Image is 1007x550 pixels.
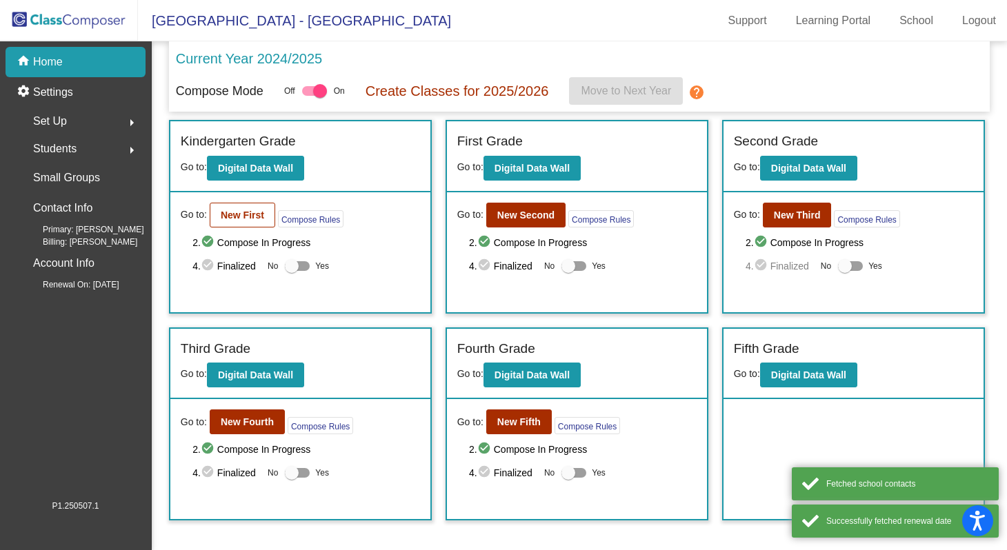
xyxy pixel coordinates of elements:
[17,54,33,70] mat-icon: home
[486,203,566,227] button: New Second
[592,465,606,481] span: Yes
[760,363,857,387] button: Digital Data Wall
[457,415,483,429] span: Go to:
[754,258,770,274] mat-icon: check_circle
[555,417,620,434] button: Compose Rules
[33,168,100,187] p: Small Groups
[221,416,274,427] b: New Fourth
[746,234,973,251] span: 2. Compose In Progress
[221,210,264,221] b: New First
[17,84,33,101] mat-icon: settings
[495,369,570,380] b: Digital Data Wall
[457,161,483,172] span: Go to:
[33,198,92,218] p: Contact Info
[544,260,555,272] span: No
[123,114,140,131] mat-icon: arrow_right
[569,77,683,105] button: Move to Next Year
[181,207,207,222] span: Go to:
[181,415,207,429] span: Go to:
[207,156,304,181] button: Digital Data Wall
[734,207,760,222] span: Go to:
[268,260,278,272] span: No
[192,234,420,251] span: 2. Compose In Progress
[33,54,63,70] p: Home
[771,369,846,380] b: Digital Data Wall
[201,234,217,251] mat-icon: check_circle
[497,416,541,427] b: New Fifth
[688,84,705,101] mat-icon: help
[210,409,285,434] button: New Fourth
[495,163,570,174] b: Digital Data Wall
[123,142,140,159] mat-icon: arrow_right
[176,82,263,101] p: Compose Mode
[826,515,988,527] div: Successfully fetched renewal date
[734,132,819,152] label: Second Grade
[486,409,552,434] button: New Fifth
[176,48,322,69] p: Current Year 2024/2025
[785,10,882,32] a: Learning Portal
[21,236,137,248] span: Billing: [PERSON_NAME]
[218,369,293,380] b: Digital Data Wall
[33,112,67,131] span: Set Up
[192,441,420,458] span: 2. Compose In Progress
[457,368,483,379] span: Go to:
[181,161,207,172] span: Go to:
[477,441,494,458] mat-icon: check_circle
[734,339,799,359] label: Fifth Grade
[181,368,207,379] span: Go to:
[284,85,295,97] span: Off
[278,210,343,227] button: Compose Rules
[760,156,857,181] button: Digital Data Wall
[288,417,353,434] button: Compose Rules
[33,139,77,159] span: Students
[201,465,217,481] mat-icon: check_circle
[33,84,73,101] p: Settings
[33,254,94,273] p: Account Info
[366,81,549,101] p: Create Classes for 2025/2026
[754,234,770,251] mat-icon: check_circle
[888,10,944,32] a: School
[469,234,697,251] span: 2. Compose In Progress
[138,10,451,32] span: [GEOGRAPHIC_DATA] - [GEOGRAPHIC_DATA]
[469,441,697,458] span: 2. Compose In Progress
[568,210,634,227] button: Compose Rules
[21,223,144,236] span: Primary: [PERSON_NAME]
[771,163,846,174] b: Digital Data Wall
[734,368,760,379] span: Go to:
[201,441,217,458] mat-icon: check_circle
[497,210,555,221] b: New Second
[210,203,275,227] button: New First
[592,258,606,274] span: Yes
[483,363,581,387] button: Digital Data Wall
[192,258,261,274] span: 4. Finalized
[763,203,832,227] button: New Third
[21,278,119,291] span: Renewal On: [DATE]
[544,467,555,479] span: No
[334,85,345,97] span: On
[826,478,988,490] div: Fetched school contacts
[734,161,760,172] span: Go to:
[181,339,250,359] label: Third Grade
[315,465,329,481] span: Yes
[834,210,899,227] button: Compose Rules
[951,10,1007,32] a: Logout
[207,363,304,387] button: Digital Data Wall
[192,465,261,481] span: 4. Finalized
[477,465,494,481] mat-icon: check_circle
[477,234,494,251] mat-icon: check_circle
[457,132,523,152] label: First Grade
[717,10,778,32] a: Support
[483,156,581,181] button: Digital Data Wall
[868,258,882,274] span: Yes
[181,132,296,152] label: Kindergarten Grade
[774,210,821,221] b: New Third
[821,260,831,272] span: No
[457,339,535,359] label: Fourth Grade
[581,85,672,96] span: Move to Next Year
[469,465,537,481] span: 4. Finalized
[469,258,537,274] span: 4. Finalized
[746,258,814,274] span: 4. Finalized
[268,467,278,479] span: No
[218,163,293,174] b: Digital Data Wall
[201,258,217,274] mat-icon: check_circle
